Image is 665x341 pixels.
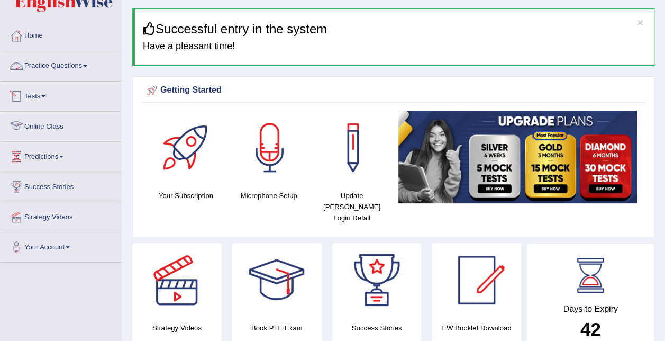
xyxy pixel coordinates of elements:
[539,304,642,314] h4: Days to Expiry
[144,83,642,98] div: Getting Started
[150,190,222,201] h4: Your Subscription
[1,21,121,48] a: Home
[1,112,121,138] a: Online Class
[637,17,643,28] button: ×
[1,82,121,108] a: Tests
[1,202,121,229] a: Strategy Videos
[1,142,121,168] a: Predictions
[233,190,305,201] h4: Microphone Setup
[316,190,388,223] h4: Update [PERSON_NAME] Login Detail
[143,22,646,36] h3: Successful entry in the system
[143,41,646,52] h4: Have a pleasant time!
[232,322,322,334] h4: Book PTE Exam
[1,232,121,259] a: Your Account
[432,322,521,334] h4: EW Booklet Download
[398,111,637,203] img: small5.jpg
[132,322,222,334] h4: Strategy Videos
[1,51,121,78] a: Practice Questions
[1,172,121,199] a: Success Stories
[580,319,601,339] b: 42
[332,322,422,334] h4: Success Stories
